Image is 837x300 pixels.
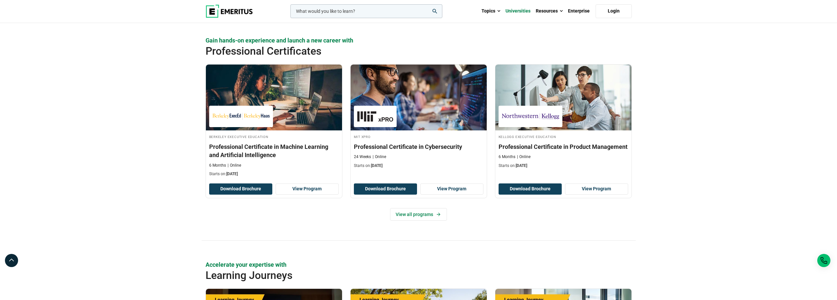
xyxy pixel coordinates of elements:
[357,109,393,124] img: MIT xPRO
[209,163,226,168] p: 6 Months
[499,154,515,160] p: 6 Months
[206,65,342,130] img: Professional Certificate in Machine Learning and Artificial Intelligence | Online AI and Machine ...
[565,183,628,195] a: View Program
[517,154,530,160] p: Online
[206,269,589,282] h2: Learning Journeys
[516,163,527,168] span: [DATE]
[209,143,339,159] h3: Professional Certificate in Machine Learning and Artificial Intelligence
[499,134,628,139] h4: Kellogg Executive Education
[206,260,632,269] p: Accelerate your expertise with
[499,143,628,151] h3: Professional Certificate in Product Management
[290,4,442,18] input: woocommerce-product-search-field-0
[371,163,382,168] span: [DATE]
[502,109,559,124] img: Kellogg Executive Education
[209,171,339,177] p: Starts on:
[351,65,487,130] img: Professional Certificate in Cybersecurity | Online Technology Course
[209,183,272,195] button: Download Brochure
[495,65,631,130] img: Professional Certificate in Product Management | Online Product Design and Innovation Course
[373,154,386,160] p: Online
[228,163,241,168] p: Online
[276,183,339,195] a: View Program
[354,183,417,195] button: Download Brochure
[499,163,628,169] p: Starts on:
[351,65,487,172] a: Technology Course by MIT xPRO - October 16, 2025 MIT xPRO MIT xPRO Professional Certificate in Cy...
[499,183,562,195] button: Download Brochure
[420,183,483,195] a: View Program
[354,154,371,160] p: 24 Weeks
[209,134,339,139] h4: Berkeley Executive Education
[354,143,483,151] h3: Professional Certificate in Cybersecurity
[206,36,632,44] p: Gain hands-on experience and launch a new career with
[495,65,631,172] a: Product Design and Innovation Course by Kellogg Executive Education - November 13, 2025 Kellogg E...
[596,4,632,18] a: Login
[212,109,270,124] img: Berkeley Executive Education
[354,134,483,139] h4: MIT xPRO
[226,172,238,176] span: [DATE]
[206,65,342,180] a: AI and Machine Learning Course by Berkeley Executive Education - November 6, 2025 Berkeley Execut...
[354,163,483,169] p: Starts on:
[206,44,589,58] h2: Professional Certificates
[390,208,447,221] a: View all programs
